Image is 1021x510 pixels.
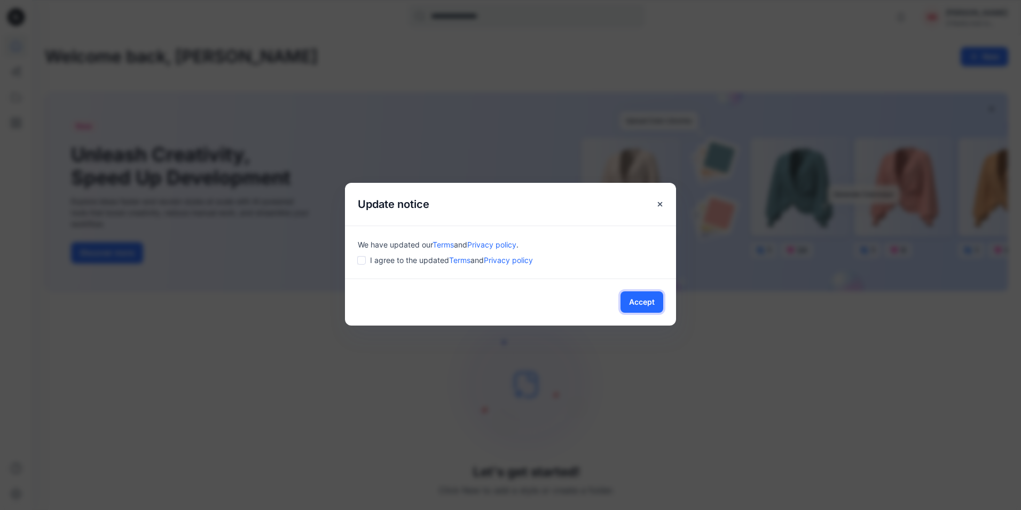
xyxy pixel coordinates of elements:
span: and [454,240,467,249]
a: Terms [433,240,454,249]
span: and [470,256,484,265]
a: Privacy policy [467,240,516,249]
span: I agree to the updated [370,254,533,266]
button: Accept [621,291,663,313]
h5: Update notice [345,183,442,226]
button: Close [650,195,670,214]
div: We have updated our . [358,239,663,250]
a: Privacy policy [484,256,533,265]
a: Terms [449,256,470,265]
